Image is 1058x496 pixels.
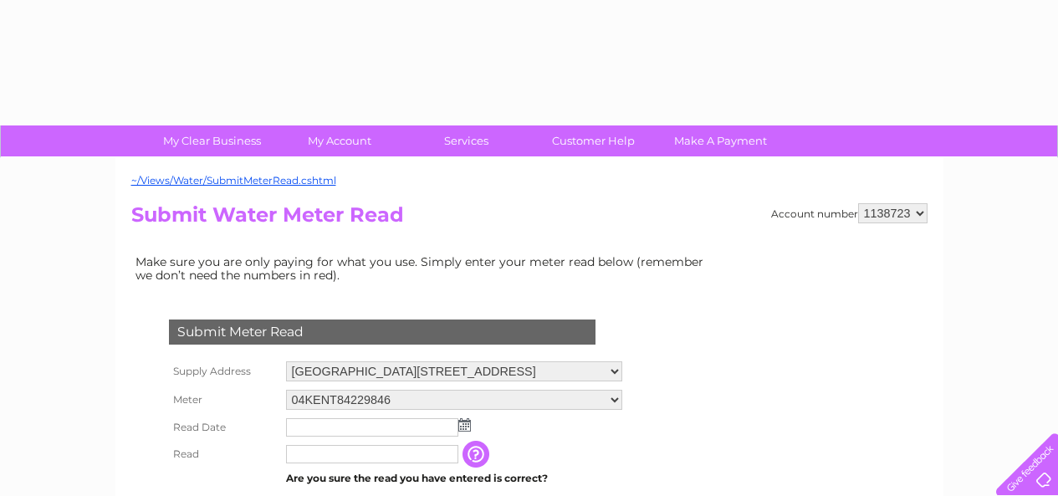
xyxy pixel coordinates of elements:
a: My Account [270,125,408,156]
a: Make A Payment [652,125,790,156]
th: Meter [165,386,282,414]
th: Read [165,441,282,468]
a: ~/Views/Water/SubmitMeterRead.cshtml [131,174,336,187]
input: Information [463,441,493,468]
a: My Clear Business [143,125,281,156]
a: Customer Help [524,125,662,156]
th: Supply Address [165,357,282,386]
div: Account number [771,203,928,223]
h2: Submit Water Meter Read [131,203,928,235]
div: Submit Meter Read [169,320,595,345]
img: ... [458,418,471,432]
a: Services [397,125,535,156]
td: Make sure you are only paying for what you use. Simply enter your meter read below (remember we d... [131,251,717,286]
th: Read Date [165,414,282,441]
td: Are you sure the read you have entered is correct? [282,468,626,489]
